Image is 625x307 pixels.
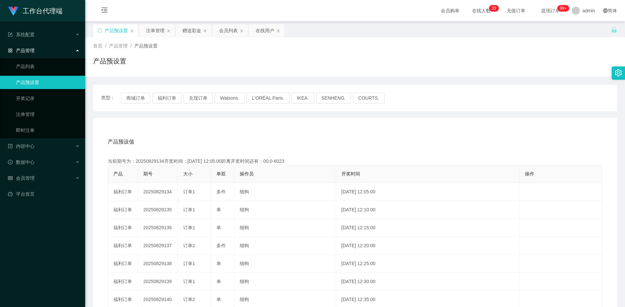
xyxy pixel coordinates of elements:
span: 操作员 [240,171,254,176]
i: 图标: close [130,29,134,33]
div: 当前期号为：20250829134开奖时间：[DATE] 12:05:00距离开奖时间还有：00:0-6023 [108,158,602,165]
img: logo.9652507e.png [8,7,19,16]
i: 图标: unlock [611,27,617,33]
td: 细狗 [234,183,336,201]
span: 产品预设值 [108,138,134,146]
td: 20250829138 [138,255,178,273]
div: 在线用户 [256,24,274,37]
span: 在线人数 [469,8,494,13]
div: 会员列表 [219,24,238,37]
td: 福利订单 [108,237,138,255]
i: 图标: setting [615,69,622,76]
a: 注单管理 [16,108,80,121]
td: [DATE] 12:05:00 [336,183,520,201]
p: 3 [494,5,496,12]
i: 图标: close [240,29,244,33]
i: 图标: global [603,8,608,13]
sup: 33 [489,5,499,12]
i: 图标: appstore-o [8,48,13,53]
button: 兑现订单 [184,93,213,103]
button: SENHENG. [316,93,351,103]
span: 产品管理 [8,48,35,53]
span: 充值订单 [503,8,529,13]
td: 20250829137 [138,237,178,255]
i: 图标: profile [8,144,13,149]
td: 福利订单 [108,255,138,273]
span: 首页 [93,43,102,49]
span: 单 [216,279,221,284]
span: 订单1 [183,279,195,284]
td: 20250829136 [138,219,178,237]
button: 商城订单 [121,93,150,103]
td: 福利订单 [108,219,138,237]
div: 赠送彩金 [183,24,201,37]
span: 类型： [101,93,121,103]
span: / [105,43,106,49]
p: 3 [492,5,494,12]
span: 多件 [216,243,226,248]
span: 订单1 [183,225,195,230]
span: 订单2 [183,243,195,248]
i: 图标: check-circle-o [8,160,13,164]
i: 图标: form [8,32,13,37]
span: 单 [216,297,221,302]
span: / [130,43,132,49]
span: 提现订单 [538,8,563,13]
td: [DATE] 12:25:00 [336,255,520,273]
span: 数据中心 [8,159,35,165]
a: 即时注单 [16,124,80,137]
span: 单 [216,207,221,212]
span: 多件 [216,189,226,194]
td: 福利订单 [108,273,138,291]
span: 产品 [113,171,123,176]
a: 开奖记录 [16,92,80,105]
td: 福利订单 [108,201,138,219]
td: 细狗 [234,273,336,291]
span: 开奖时间 [341,171,360,176]
i: 图标: close [276,29,280,33]
button: 福利订单 [152,93,182,103]
span: 订单1 [183,189,195,194]
div: 注单管理 [146,24,165,37]
div: 产品预设置 [105,24,128,37]
span: 大小 [183,171,192,176]
span: 产品管理 [109,43,128,49]
button: COURTS. [353,93,385,103]
sup: 1005 [557,5,569,12]
span: 单 [216,261,221,266]
button: L'ORÉAL Paris. [247,93,290,103]
td: 细狗 [234,219,336,237]
span: 订单1 [183,207,195,212]
td: 20250829139 [138,273,178,291]
span: 会员管理 [8,175,35,181]
td: [DATE] 12:30:00 [336,273,520,291]
button: IKEA. [292,93,314,103]
a: 产品列表 [16,60,80,73]
button: Watsons. [215,93,245,103]
td: 细狗 [234,255,336,273]
span: 订单1 [183,261,195,266]
i: 图标: table [8,176,13,180]
span: 操作 [525,171,534,176]
i: 图标: sync [97,28,102,33]
i: 图标: close [203,29,207,33]
td: 20250829135 [138,201,178,219]
i: 图标: menu-fold [93,0,116,22]
span: 系统配置 [8,32,35,37]
td: 细狗 [234,237,336,255]
span: 单 [216,225,221,230]
span: 产品预设置 [134,43,158,49]
td: 福利订单 [108,183,138,201]
span: 订单2 [183,297,195,302]
td: [DATE] 12:20:00 [336,237,520,255]
td: 20250829134 [138,183,178,201]
td: [DATE] 12:10:00 [336,201,520,219]
h1: 工作台代理端 [23,0,62,22]
h1: 产品预设置 [93,56,126,66]
i: 图标: close [167,29,171,33]
td: [DATE] 12:15:00 [336,219,520,237]
span: 期号 [143,171,153,176]
td: 细狗 [234,201,336,219]
span: 内容中心 [8,144,35,149]
span: 单双 [216,171,226,176]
